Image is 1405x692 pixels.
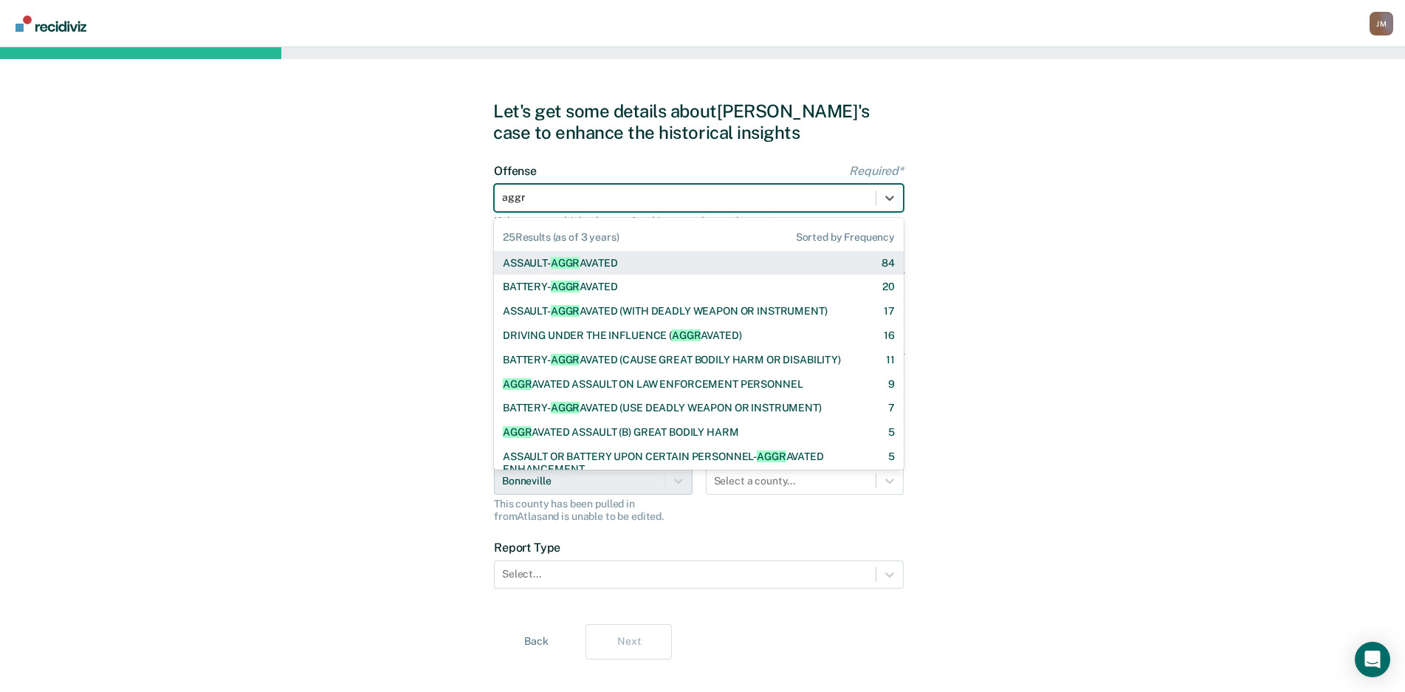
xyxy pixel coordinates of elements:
span: AGGR [757,451,786,462]
div: 17 [884,305,895,318]
span: AGGR [551,257,580,269]
div: 5 [888,451,895,476]
div: Open Intercom Messenger [1355,642,1390,677]
div: This county has been pulled in from Atlas and is unable to be edited. [494,498,693,523]
div: BATTERY- AVATED (CAUSE GREAT BODILY HARM OR DISABILITY) [503,354,841,366]
div: ASSAULT- AVATED [503,257,618,270]
div: 16 [884,329,895,342]
div: If there are multiple charges for this case, choose the most severe [494,215,904,227]
span: 25 Results (as of 3 years) [503,231,619,244]
div: J M [1370,12,1393,35]
div: ASSAULT OR BATTERY UPON CERTAIN PERSONNEL- AVATED ENHANCEMENT [503,451,862,476]
span: AGGR [551,305,580,317]
div: DRIVING UNDER THE INFLUENCE ( AVATED) [503,329,741,342]
button: Back [493,624,580,660]
div: 11 [886,354,895,366]
span: AGGR [503,426,532,438]
div: Let's get some details about [PERSON_NAME]'s case to enhance the historical insights [493,100,912,143]
span: Sorted by Frequency [796,231,895,244]
div: BATTERY- AVATED [503,281,618,293]
div: 9 [888,378,895,391]
div: 84 [882,257,895,270]
span: AGGR [551,354,580,366]
span: AGGR [551,281,580,292]
div: 20 [882,281,895,293]
img: Recidiviz [16,16,86,32]
span: AGGR [503,378,532,390]
span: Required* [849,164,904,178]
button: Profile dropdown button [1370,12,1393,35]
button: Next [585,624,672,660]
span: AGGR [551,402,580,414]
div: BATTERY- AVATED (USE DEADLY WEAPON OR INSTRUMENT) [503,402,822,414]
div: 7 [888,402,895,414]
label: Offense [494,164,904,178]
label: Report Type [494,541,904,555]
div: AVATED ASSAULT ON LAW ENFORCEMENT PERSONNEL [503,378,803,391]
div: AVATED ASSAULT (B) GREAT BODILY HARM [503,426,738,439]
div: ASSAULT- AVATED (WITH DEADLY WEAPON OR INSTRUMENT) [503,305,828,318]
div: 5 [888,426,895,439]
span: AGGR [672,329,701,341]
